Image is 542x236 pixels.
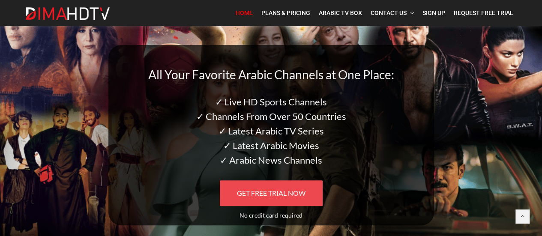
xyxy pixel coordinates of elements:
[223,140,319,151] span: ✓ Latest Arabic Movies
[219,125,324,137] span: ✓ Latest Arabic TV Series
[25,7,111,21] img: Dima HDTV
[366,4,418,22] a: Contact Us
[237,189,305,197] span: GET FREE TRIAL NOW
[220,180,323,206] a: GET FREE TRIAL NOW
[236,9,253,16] span: Home
[148,67,394,82] span: All Your Favorite Arabic Channels at One Place:
[196,111,346,122] span: ✓ Channels From Over 50 Countries
[418,4,449,22] a: Sign Up
[319,9,362,16] span: Arabic TV Box
[371,9,407,16] span: Contact Us
[215,96,327,108] span: ✓ Live HD Sports Channels
[220,154,322,166] span: ✓ Arabic News Channels
[449,4,518,22] a: Request Free Trial
[257,4,314,22] a: Plans & Pricing
[240,212,302,219] span: No credit card required
[231,4,257,22] a: Home
[314,4,366,22] a: Arabic TV Box
[454,9,513,16] span: Request Free Trial
[515,209,529,223] a: Back to top
[261,9,310,16] span: Plans & Pricing
[422,9,445,16] span: Sign Up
